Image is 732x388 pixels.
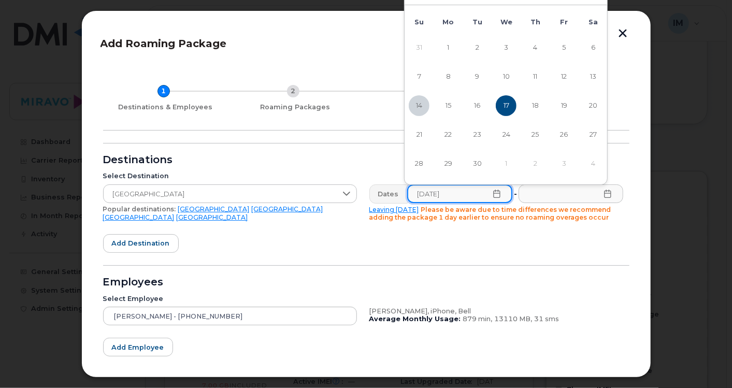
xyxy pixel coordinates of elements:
[103,156,629,164] div: Destinations
[554,66,575,87] span: 12
[463,120,492,149] td: 23
[405,149,434,178] td: 28
[579,91,608,120] td: 20
[554,124,575,145] span: 26
[512,184,519,203] div: -
[104,185,337,204] span: India
[252,205,323,213] a: [GEOGRAPHIC_DATA]
[550,62,579,91] td: 12
[467,95,487,116] span: 16
[521,120,550,149] td: 25
[579,33,608,62] td: 6
[521,62,550,91] td: 11
[579,120,608,149] td: 27
[103,307,357,325] input: Search device
[434,91,463,120] td: 15
[405,91,434,120] td: 14
[103,172,357,180] div: Select Destination
[492,62,521,91] td: 10
[434,33,463,62] td: 1
[550,149,579,178] td: 3
[492,149,521,178] td: 1
[233,103,358,111] div: Roaming Packages
[103,295,357,303] div: Select Employee
[405,33,434,62] td: 31
[463,33,492,62] td: 2
[438,95,458,116] span: 15
[521,91,550,120] td: 18
[554,95,575,116] span: 19
[496,95,516,116] span: 17
[579,149,608,178] td: 4
[525,66,546,87] span: 11
[496,124,516,145] span: 24
[525,124,546,145] span: 25
[521,149,550,178] td: 2
[550,33,579,62] td: 5
[463,91,492,120] td: 16
[442,18,454,26] span: Mo
[463,149,492,178] td: 30
[434,149,463,178] td: 29
[409,66,429,87] span: 7
[583,37,604,58] span: 6
[438,153,458,174] span: 29
[492,91,521,120] td: 17
[438,66,458,87] span: 8
[103,278,629,286] div: Employees
[409,95,429,116] span: 14
[463,62,492,91] td: 9
[438,37,458,58] span: 1
[467,124,487,145] span: 23
[525,37,546,58] span: 4
[369,307,623,315] div: [PERSON_NAME], iPhone, Bell
[492,33,521,62] td: 3
[366,103,492,111] div: Review
[496,66,516,87] span: 10
[434,62,463,91] td: 8
[178,205,250,213] a: [GEOGRAPHIC_DATA]
[550,120,579,149] td: 26
[521,33,550,62] td: 4
[554,37,575,58] span: 5
[500,18,512,26] span: We
[467,37,487,58] span: 2
[405,62,434,91] td: 7
[409,124,429,145] span: 21
[407,184,512,203] input: Please fill out this field
[112,238,170,248] span: Add destination
[103,205,176,213] span: Popular destinations:
[438,124,458,145] span: 22
[525,95,546,116] span: 18
[583,66,604,87] span: 13
[589,18,598,26] span: Sa
[409,153,429,174] span: 28
[583,124,604,145] span: 27
[112,342,164,352] span: Add employee
[467,66,487,87] span: 9
[177,213,248,221] a: [GEOGRAPHIC_DATA]
[561,18,568,26] span: Fr
[101,37,227,50] span: Add Roaming Package
[463,315,493,323] span: 879 min,
[369,206,611,222] span: Please be aware due to time differences we recommend adding the package 1 day earlier to ensure n...
[414,18,424,26] span: Su
[434,120,463,149] td: 22
[519,184,623,203] input: Please fill out this field
[495,315,533,323] span: 13110 MB,
[369,206,419,213] a: Leaving [DATE]
[103,338,173,356] button: Add employee
[530,18,540,26] span: Th
[496,37,516,58] span: 3
[103,234,179,253] button: Add destination
[550,91,579,120] td: 19
[405,120,434,149] td: 21
[492,120,521,149] td: 24
[579,62,608,91] td: 13
[583,95,604,116] span: 20
[103,213,175,221] a: [GEOGRAPHIC_DATA]
[369,315,461,323] b: Average Monthly Usage:
[535,315,559,323] span: 31 sms
[287,85,299,97] div: 2
[467,153,487,174] span: 30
